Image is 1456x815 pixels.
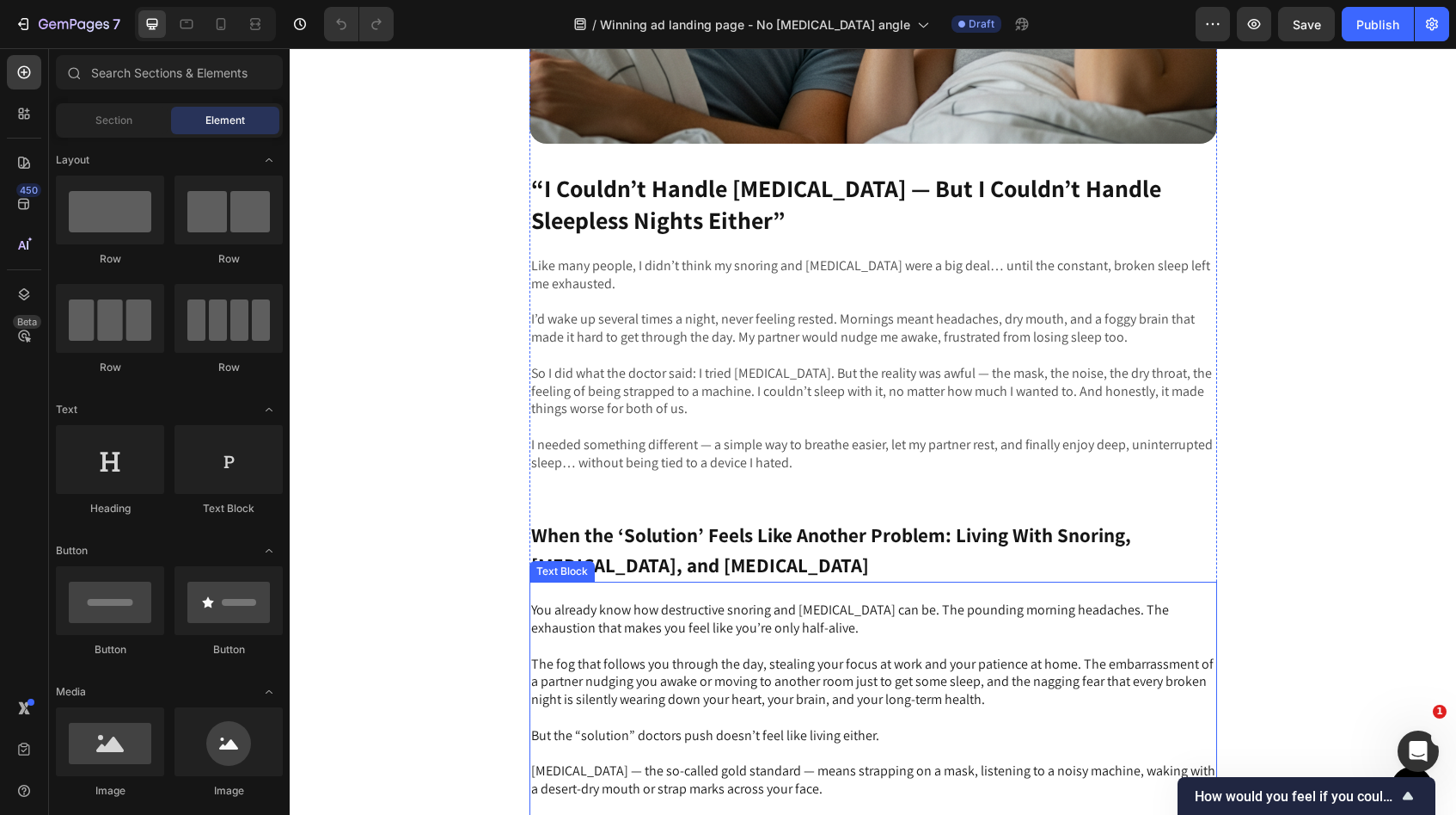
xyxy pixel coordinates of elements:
span: Toggle open [255,396,283,423]
div: Button [56,642,164,658]
span: Toggle open [255,537,283,565]
div: Beta [13,315,41,329]
div: Row [174,251,283,267]
span: Section [95,113,132,128]
div: Row [56,360,164,375]
div: Image [56,783,164,799]
span: Winning ad landing page - No [MEDICAL_DATA] angle [600,15,910,34]
iframe: Intercom live chat [1398,731,1439,772]
span: Layout [56,152,89,168]
div: Publish [1356,15,1399,34]
div: Undo/Redo [324,7,394,41]
p: 7 [113,14,120,34]
span: Text [56,402,77,417]
span: Element [205,113,245,128]
span: Toggle open [255,678,283,706]
span: Button [56,543,88,559]
span: / [592,15,596,34]
button: 7 [7,7,128,41]
span: 1 [1433,705,1447,719]
iframe: Design area [290,48,1456,815]
div: Image [174,783,283,799]
div: Text Block [174,501,283,516]
span: Toggle open [255,146,283,174]
button: Publish [1342,7,1414,41]
button: Show survey - How would you feel if you could no longer use GemPages? [1195,786,1418,806]
span: Media [56,684,86,700]
button: Save [1278,7,1335,41]
span: Save [1293,17,1321,32]
div: Heading [56,501,164,516]
span: Draft [969,16,994,32]
span: How would you feel if you could no longer use GemPages? [1195,788,1398,805]
div: Row [174,360,283,375]
div: Row [56,251,164,267]
div: 450 [16,183,41,197]
div: Button [174,642,283,658]
input: Search Sections & Elements [56,55,283,90]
